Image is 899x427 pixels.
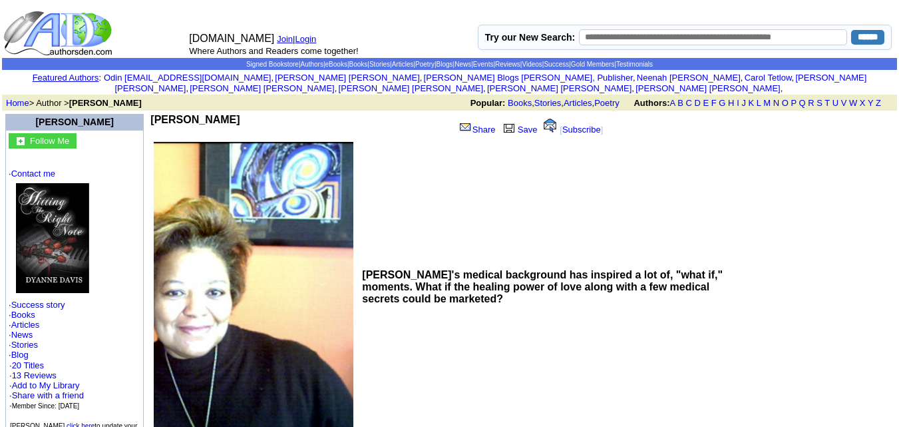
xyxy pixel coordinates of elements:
label: Try our New Search: [485,32,575,43]
a: Blogs [437,61,453,68]
a: N [773,98,779,108]
a: X [860,98,866,108]
a: Share with a friend [12,390,84,400]
font: i [635,75,637,82]
font: [ [560,125,562,135]
a: Poetry [594,98,620,108]
a: 13 Reviews [12,370,57,380]
img: logo_ad.gif [3,10,115,57]
a: F [711,98,717,108]
a: Carol Tetlow [745,73,792,83]
a: Books [349,61,368,68]
a: M [763,98,771,108]
font: i [794,75,795,82]
font: i [634,85,635,93]
a: [PERSON_NAME] [PERSON_NAME] [190,83,334,93]
a: Home [6,98,29,108]
a: H [728,98,734,108]
a: I [737,98,739,108]
a: C [685,98,691,108]
img: share_page.gif [460,122,471,133]
b: Popular: [470,98,506,108]
a: Y [868,98,873,108]
b: [PERSON_NAME]'s medical background has inspired a lot of, "what if," moments. What if the healing... [362,269,723,304]
a: News [454,61,471,68]
a: Stories [11,340,38,350]
img: 48890.JPG [16,183,89,293]
b: Authors: [633,98,669,108]
a: Gold Members [571,61,615,68]
a: U [832,98,838,108]
font: | [293,34,321,44]
a: Add to My Library [12,380,80,390]
a: S [816,98,822,108]
a: Share [458,125,496,135]
a: Articles [11,320,40,330]
a: [PERSON_NAME] [PERSON_NAME] [275,73,419,83]
a: Events [473,61,494,68]
a: Stories [369,61,390,68]
a: Success story [11,300,65,310]
a: L [757,98,761,108]
a: Stories [534,98,561,108]
a: O [782,98,789,108]
font: · · [9,360,84,410]
a: eBooks [325,61,347,68]
a: G [719,98,725,108]
font: Member Since: [DATE] [12,402,80,410]
font: Where Authors and Readers come together! [189,46,358,56]
a: Subscribe [562,125,601,135]
a: Articles [392,61,414,68]
img: alert.gif [544,119,556,133]
a: [PERSON_NAME] Blogs [PERSON_NAME], Publisher [424,73,633,83]
a: Odin [EMAIL_ADDRESS][DOMAIN_NAME] [104,73,271,83]
a: [PERSON_NAME] [PERSON_NAME] [339,83,483,93]
a: Testimonials [616,61,653,68]
b: [PERSON_NAME] [150,114,240,125]
a: 20 Titles [12,360,44,370]
a: Books [11,310,35,320]
a: E [703,98,709,108]
a: R [808,98,814,108]
a: [PERSON_NAME] [PERSON_NAME] [487,83,631,93]
a: Success [544,61,569,68]
img: gc.jpg [17,137,25,145]
font: i [486,85,487,93]
a: Signed Bookstore [246,61,299,68]
span: | | | | | | | | | | | | | | [246,61,653,68]
a: Articles [564,98,592,108]
font: [DOMAIN_NAME] [189,33,274,44]
a: Blog [11,350,29,360]
a: V [841,98,847,108]
a: [PERSON_NAME] [35,117,113,127]
font: i [743,75,744,82]
font: , , , , , , , , , , [104,73,866,93]
a: B [677,98,683,108]
a: Featured Authors [33,73,99,83]
a: Follow Me [30,135,69,146]
font: , , , [470,98,893,108]
font: i [337,85,338,93]
font: i [188,85,190,93]
a: Login [295,34,317,44]
font: : [33,73,101,83]
a: P [791,98,796,108]
iframe: fb:like Facebook Social Plugin [150,126,450,139]
a: [PERSON_NAME] [PERSON_NAME] [114,73,866,93]
a: [PERSON_NAME] [PERSON_NAME] [635,83,780,93]
a: News [11,330,33,340]
a: J [741,98,746,108]
a: T [824,98,830,108]
a: Videos [522,61,542,68]
a: Books [508,98,532,108]
font: > Author > [6,98,142,108]
a: Neenah [PERSON_NAME] [637,73,741,83]
a: Contact me [11,169,55,179]
a: K [749,98,755,108]
font: · · · · · · · [9,169,140,411]
a: Poetry [415,61,435,68]
font: i [422,75,423,82]
a: Q [799,98,805,108]
a: Authors [300,61,323,68]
